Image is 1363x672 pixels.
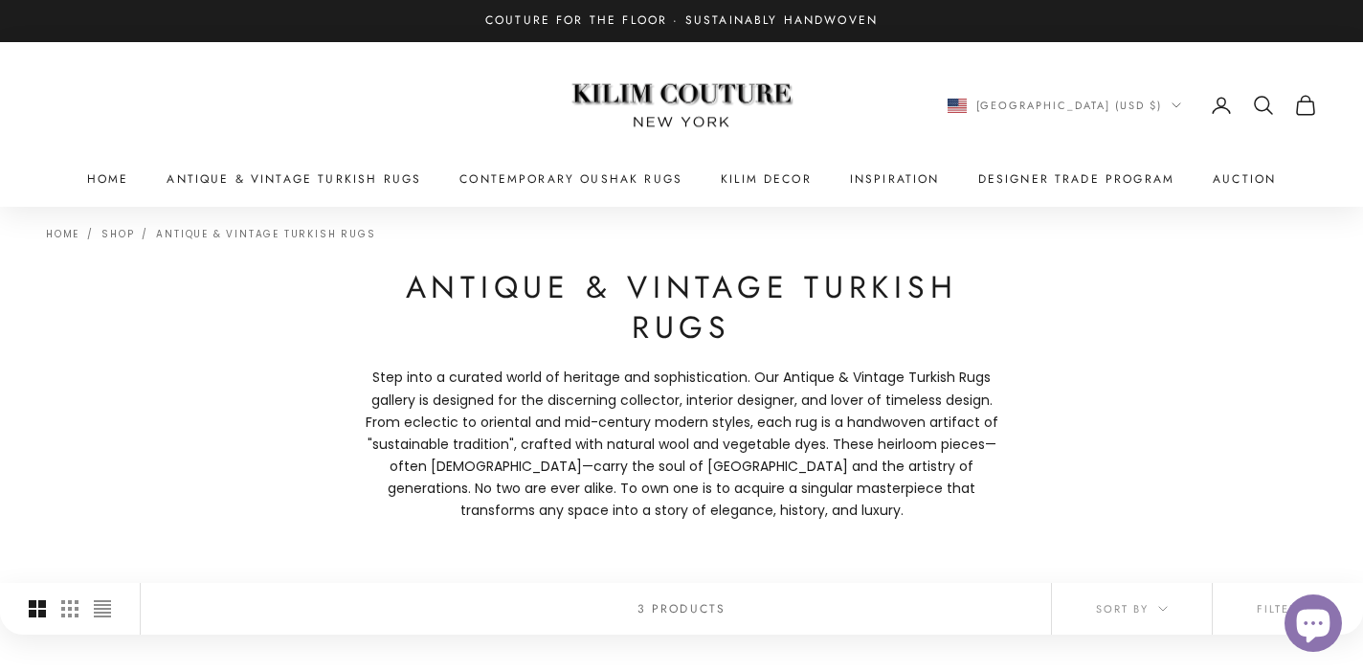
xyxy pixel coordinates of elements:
[1279,594,1348,657] inbox-online-store-chat: Shopify online store chat
[101,227,134,241] a: Shop
[1052,583,1212,635] button: Sort by
[948,94,1318,117] nav: Secondary navigation
[46,169,1317,189] nav: Primary navigation
[61,583,78,635] button: Switch to smaller product images
[356,268,1007,347] h1: Antique & Vintage Turkish Rugs
[948,99,967,113] img: United States
[485,11,878,31] p: Couture for the Floor · Sustainably Handwoven
[167,169,421,189] a: Antique & Vintage Turkish Rugs
[976,97,1163,114] span: [GEOGRAPHIC_DATA] (USD $)
[562,60,801,151] img: Logo of Kilim Couture New York
[459,169,682,189] a: Contemporary Oushak Rugs
[1213,583,1363,635] button: Filter (2)
[356,367,1007,522] p: Step into a curated world of heritage and sophistication. Our Antique & Vintage Turkish Rugs gall...
[94,583,111,635] button: Switch to compact product images
[637,599,726,618] p: 3 products
[1213,169,1276,189] a: Auction
[948,97,1182,114] button: Change country or currency
[156,227,375,241] a: Antique & Vintage Turkish Rugs
[1096,600,1168,617] span: Sort by
[87,169,129,189] a: Home
[978,169,1175,189] a: Designer Trade Program
[46,227,79,241] a: Home
[46,226,375,239] nav: Breadcrumb
[850,169,940,189] a: Inspiration
[29,583,46,635] button: Switch to larger product images
[721,169,812,189] summary: Kilim Decor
